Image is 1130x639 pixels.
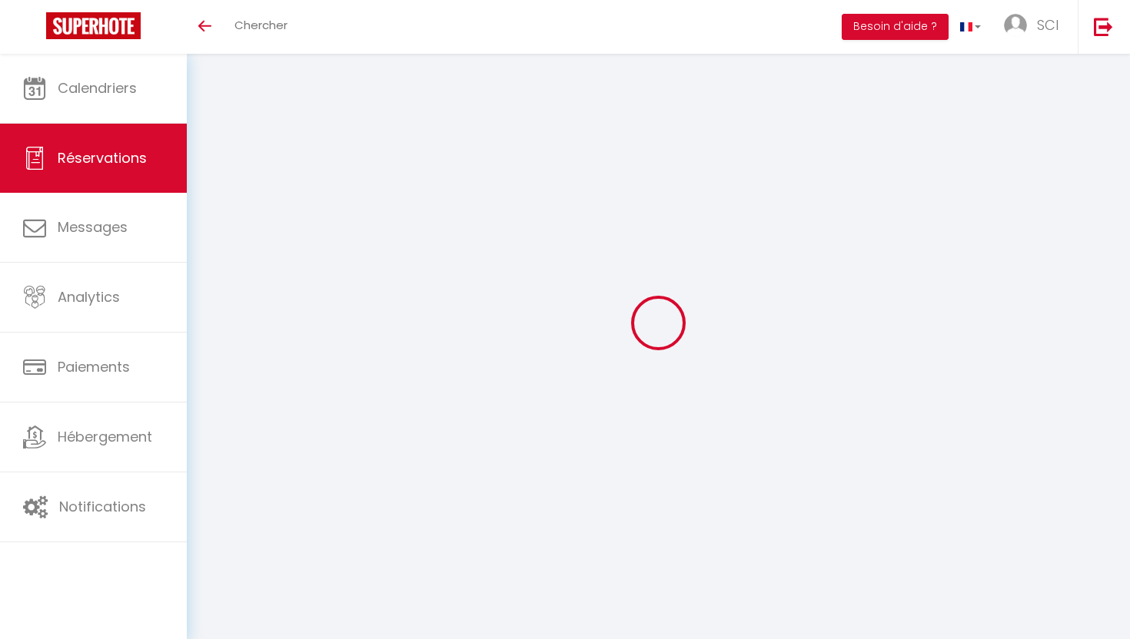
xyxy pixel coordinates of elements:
button: Besoin d'aide ? [842,14,949,40]
span: SCI [1037,15,1059,35]
span: Analytics [58,287,120,306]
img: Super Booking [46,12,141,39]
span: Hébergement [58,427,152,446]
span: Calendriers [58,78,137,98]
span: Notifications [59,497,146,516]
span: Chercher [234,17,287,33]
img: logout [1094,17,1113,36]
span: Réservations [58,148,147,167]
img: ... [1004,14,1027,37]
span: Paiements [58,357,130,376]
span: Messages [58,217,128,237]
